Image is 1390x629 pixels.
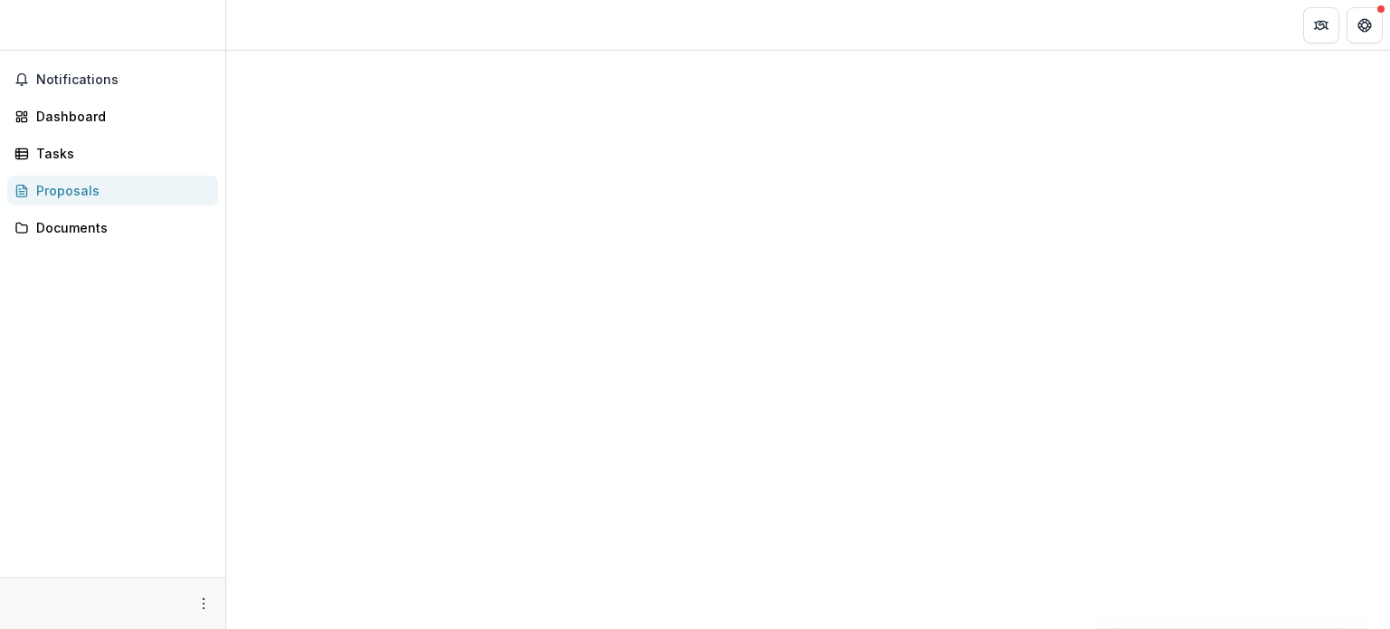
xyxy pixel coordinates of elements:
div: Proposals [36,181,204,200]
button: Get Help [1347,7,1383,43]
a: Tasks [7,138,218,168]
a: Dashboard [7,101,218,131]
a: Documents [7,213,218,243]
div: Documents [36,218,204,237]
button: More [193,593,214,615]
span: Notifications [36,72,211,88]
button: Notifications [7,65,218,94]
button: Partners [1303,7,1339,43]
div: Dashboard [36,107,204,126]
div: Tasks [36,144,204,163]
a: Proposals [7,176,218,205]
